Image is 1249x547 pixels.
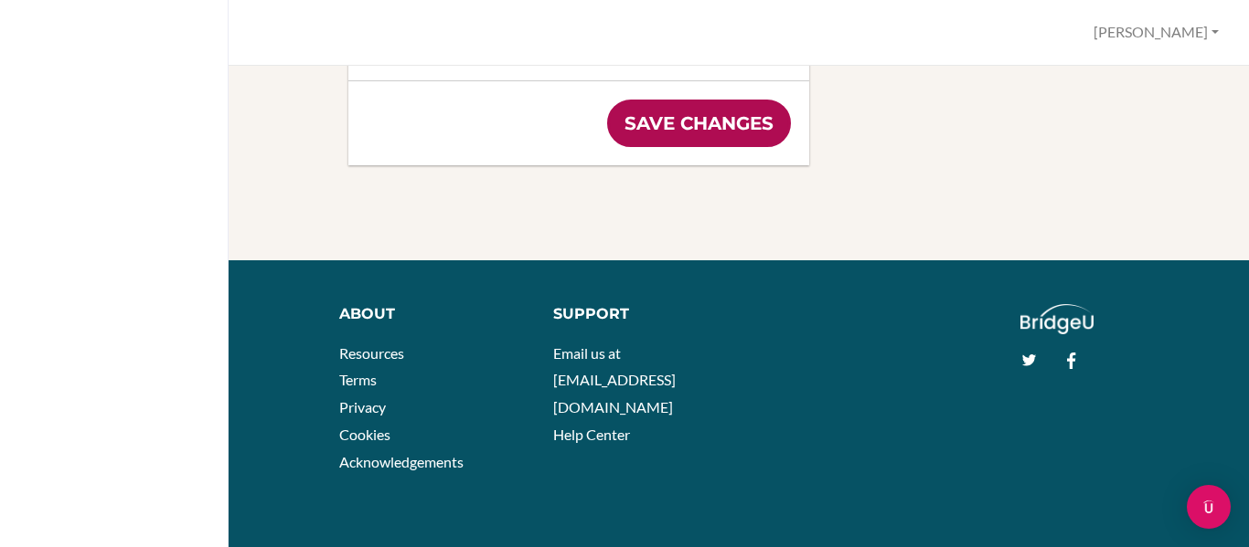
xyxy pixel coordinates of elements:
[339,398,386,416] a: Privacy
[553,344,676,416] a: Email us at [EMAIL_ADDRESS][DOMAIN_NAME]
[1020,304,1094,334] img: logo_white@2x-f4f0deed5e89b7ecb1c2cc34c3e3d731f90f0f143d5ea2071677605dd97b5244.png
[607,100,791,147] input: Save changes
[553,426,630,443] a: Help Center
[1085,16,1227,49] button: [PERSON_NAME]
[1187,485,1231,529] div: Open Intercom Messenger
[339,344,404,362] a: Resources
[553,304,726,325] div: Support
[339,426,390,443] a: Cookies
[339,371,377,388] a: Terms
[339,453,464,470] a: Acknowledgements
[339,304,525,325] div: About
